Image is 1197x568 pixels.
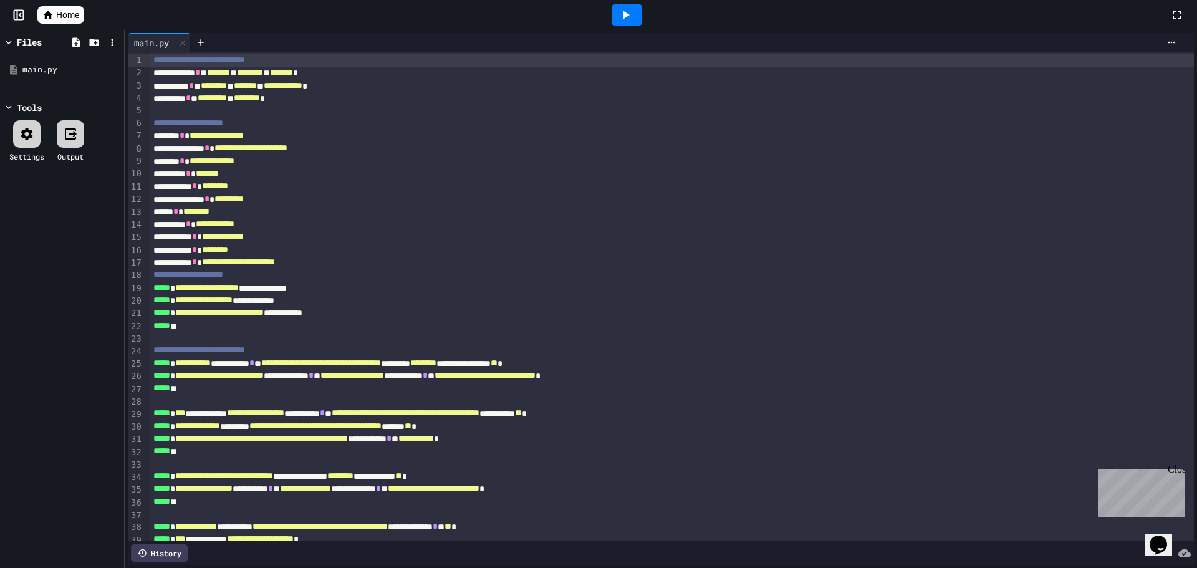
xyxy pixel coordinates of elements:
[17,101,42,114] div: Tools
[128,231,143,244] div: 15
[9,151,44,162] div: Settings
[131,544,188,562] div: History
[128,459,143,471] div: 33
[128,370,143,383] div: 26
[128,295,143,307] div: 20
[128,509,143,522] div: 37
[128,534,143,547] div: 39
[57,151,84,162] div: Output
[128,433,143,446] div: 31
[128,257,143,269] div: 17
[22,64,120,76] div: main.py
[128,521,143,534] div: 38
[128,80,143,92] div: 3
[128,181,143,193] div: 11
[128,307,143,320] div: 21
[128,446,143,459] div: 32
[128,244,143,257] div: 16
[128,484,143,496] div: 35
[128,36,175,49] div: main.py
[128,471,143,484] div: 34
[128,67,143,79] div: 2
[128,168,143,180] div: 10
[128,130,143,142] div: 7
[128,408,143,421] div: 29
[128,206,143,219] div: 13
[128,92,143,105] div: 4
[1145,518,1185,556] iframe: chat widget
[1094,464,1185,517] iframe: chat widget
[56,9,79,21] span: Home
[128,193,143,206] div: 12
[5,5,86,79] div: Chat with us now!Close
[128,383,143,396] div: 27
[128,269,143,282] div: 18
[17,36,42,49] div: Files
[128,396,143,408] div: 28
[128,345,143,358] div: 24
[128,219,143,231] div: 14
[128,358,143,370] div: 25
[128,143,143,155] div: 8
[128,117,143,130] div: 6
[37,6,84,24] a: Home
[128,105,143,117] div: 5
[128,320,143,333] div: 22
[128,497,143,509] div: 36
[128,282,143,295] div: 19
[128,54,143,67] div: 1
[128,333,143,345] div: 23
[128,421,143,433] div: 30
[128,155,143,168] div: 9
[128,33,191,52] div: main.py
